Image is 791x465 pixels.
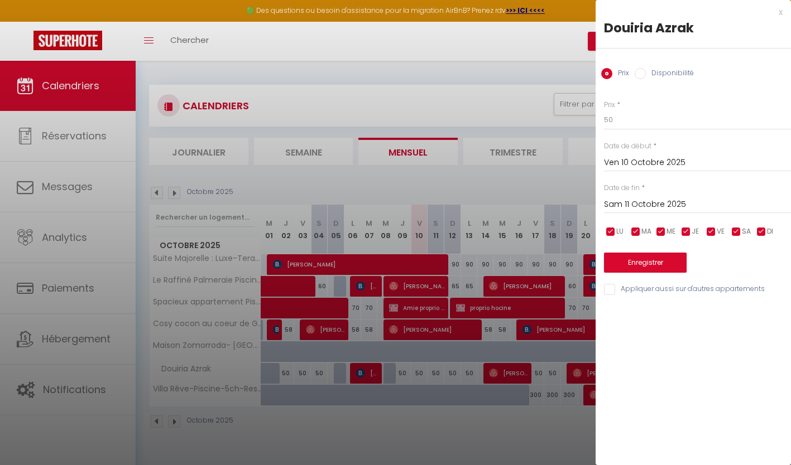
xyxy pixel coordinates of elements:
[667,226,675,237] span: ME
[767,226,773,237] span: DI
[692,226,699,237] span: JE
[612,68,629,80] label: Prix
[604,141,651,152] label: Date de début
[717,226,725,237] span: VE
[742,226,751,237] span: SA
[604,19,783,37] div: Douiria Azrak
[596,6,783,19] div: x
[604,100,615,110] label: Prix
[616,226,624,237] span: LU
[641,226,651,237] span: MA
[604,183,640,193] label: Date de fin
[646,68,694,80] label: Disponibilité
[604,253,687,273] button: Enregistrer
